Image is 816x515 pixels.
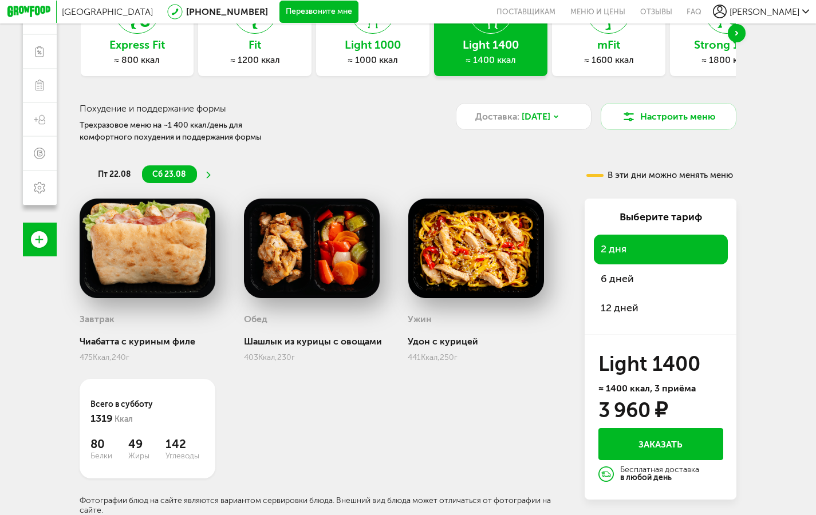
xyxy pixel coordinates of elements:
span: 1319 [90,412,113,425]
div: ≈ 800 ккал [81,54,194,65]
button: Настроить меню [601,103,737,130]
img: big_TceYgiePvtiLYYAf.png [244,199,380,298]
span: 80 [90,437,128,451]
div: ≈ 1600 ккал [552,54,665,65]
img: big_A8dMbFVdBMb6J8zv.png [408,199,544,298]
span: [GEOGRAPHIC_DATA] [62,6,153,17]
span: Белки [90,451,128,461]
span: ≈ 1400 ккал, 3 приёма [598,383,696,394]
div: В эти дни можно менять меню [586,171,733,180]
div: ≈ 1200 ккал [198,54,312,65]
span: Жиры [128,451,165,461]
h3: Light 1400 [598,355,723,374]
span: 49 [128,437,165,451]
span: 2 дня [601,243,626,255]
a: [PHONE_NUMBER] [186,6,268,17]
div: Next slide [728,24,746,42]
h3: Express Fit [81,39,194,51]
button: Перезвоните мне [279,1,359,23]
span: пт 22.08 [98,169,131,179]
span: Ккал, [258,352,277,362]
span: г [454,352,458,362]
h3: mFit [552,39,665,51]
span: Ккал [115,414,133,424]
span: [PERSON_NAME] [730,6,799,17]
span: 142 [165,437,203,451]
div: Шашлык из курицы с овощами [244,336,382,347]
button: Заказать [598,428,723,459]
strong: в любой день [620,473,672,482]
span: Ккал, [93,352,112,362]
h3: Fit [198,39,312,51]
h3: Strong 1800 [670,39,783,51]
div: Выберите тариф [594,210,728,225]
div: ≈ 1800 ккал [670,54,783,65]
h3: Похудение и поддержание формы [80,103,426,114]
div: ≈ 1400 ккал [434,54,547,65]
div: Фотографии блюд на сайте являются вариантом сервировки блюда. Внешний вид блюда может отличаться ... [80,496,567,515]
div: 3 960 ₽ [598,402,667,420]
h3: Завтрак [80,314,115,324]
h3: Ужин [408,314,432,324]
div: 403 230 [244,352,382,362]
h3: Light 1400 [434,39,547,51]
span: 12 дней [601,302,638,314]
h3: Обед [244,314,267,324]
span: г [126,352,129,362]
div: Всего в субботу [90,399,204,426]
h3: Light 1000 [316,39,429,51]
div: Чиабатта с куриным филе [80,336,216,347]
span: Ккал, [421,352,440,362]
div: Бесплатная доставка [620,466,699,483]
span: г [291,352,295,362]
span: сб 23.08 [152,169,186,179]
div: Удон с курицей [408,336,544,347]
img: big_K25WGlsAEynfCSuV.png [80,199,216,298]
span: Доставка: [475,110,519,124]
span: 6 дней [601,272,634,285]
div: Трехразовое меню на ~1 400 ккал/день для комфортного похудения и поддержания формы [80,120,294,144]
div: 441 250 [408,352,544,362]
span: Углеводы [165,451,203,461]
div: ≈ 1000 ккал [316,54,429,65]
span: [DATE] [522,110,550,124]
div: 475 240 [80,352,216,362]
